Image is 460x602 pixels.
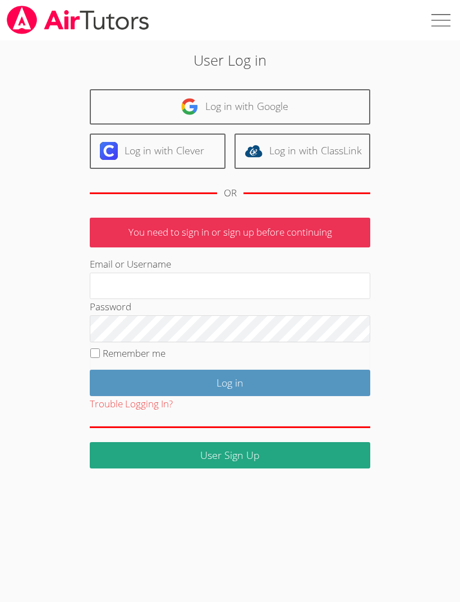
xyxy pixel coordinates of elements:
a: User Sign Up [90,442,370,468]
a: Log in with ClassLink [234,134,370,169]
img: clever-logo-6eab21bc6e7a338710f1a6ff85c0baf02591cd810cc4098c63d3a4b26e2feb20.svg [100,142,118,160]
a: Log in with Google [90,89,370,125]
h2: User Log in [65,49,395,71]
img: airtutors_banner-c4298cdbf04f3fff15de1276eac7730deb9818008684d7c2e4769d2f7ddbe033.png [6,6,150,34]
div: OR [224,185,237,201]
input: Log in [90,370,370,396]
label: Remember me [103,347,165,360]
img: classlink-logo-d6bb404cc1216ec64c9a2012d9dc4662098be43eaf13dc465df04b49fa7ab582.svg [245,142,263,160]
img: google-logo-50288ca7cdecda66e5e0955fdab243c47b7ad437acaf1139b6f446037453330a.svg [181,98,199,116]
label: Email or Username [90,258,171,270]
a: Log in with Clever [90,134,226,169]
button: Trouble Logging In? [90,396,173,412]
p: You need to sign in or sign up before continuing [90,218,370,247]
label: Password [90,300,131,313]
